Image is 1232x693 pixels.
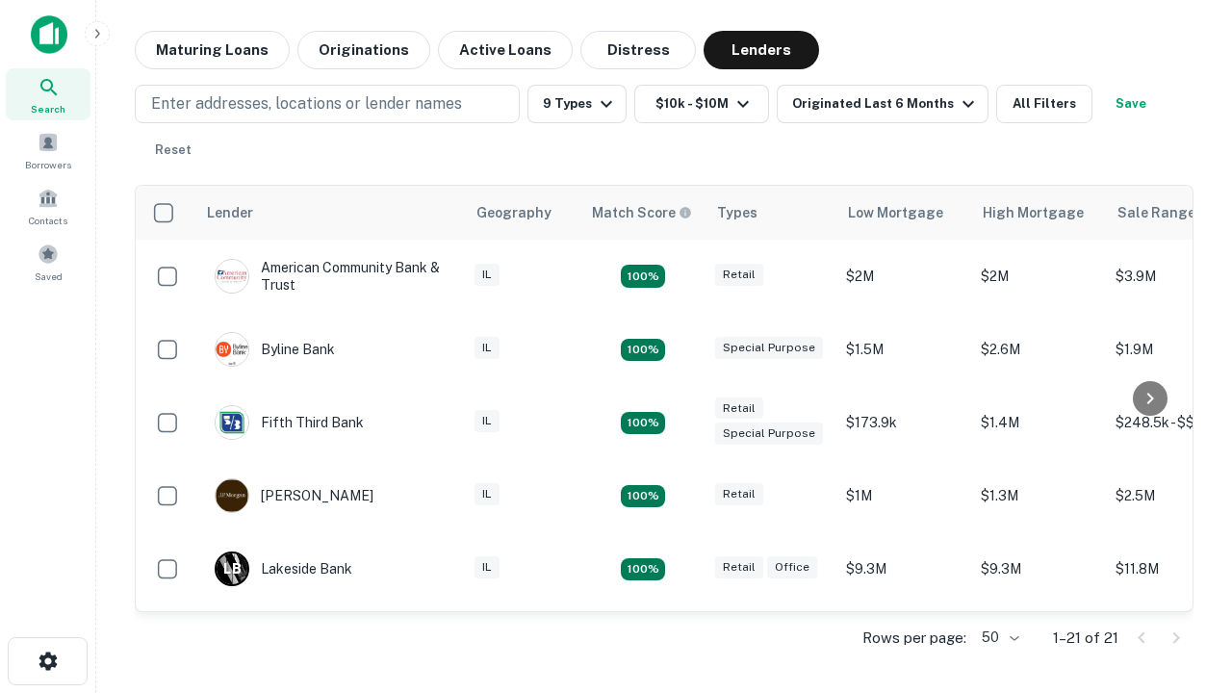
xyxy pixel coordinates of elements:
td: $2M [836,240,971,313]
td: $1.5M [836,313,971,386]
button: Originated Last 6 Months [777,85,988,123]
div: Matching Properties: 3, hasApolloMatch: undefined [621,558,665,581]
div: Matching Properties: 2, hasApolloMatch: undefined [621,265,665,288]
button: Distress [580,31,696,69]
div: Types [717,201,757,224]
button: Enter addresses, locations or lender names [135,85,520,123]
p: L B [223,559,241,579]
button: Reset [142,131,204,169]
td: $9.3M [836,532,971,605]
div: Low Mortgage [848,201,943,224]
div: Byline Bank [215,332,335,367]
a: Contacts [6,180,90,232]
td: $9.3M [971,532,1106,605]
div: Office [767,556,817,578]
td: $2.6M [971,313,1106,386]
td: $1.5M [836,605,971,679]
div: IL [475,264,500,286]
div: Sale Range [1117,201,1195,224]
div: IL [475,410,500,432]
button: Originations [297,31,430,69]
th: Low Mortgage [836,186,971,240]
div: 50 [974,624,1022,652]
h6: Match Score [592,202,688,223]
div: Matching Properties: 3, hasApolloMatch: undefined [621,339,665,362]
div: Retail [715,556,763,578]
iframe: Chat Widget [1136,539,1232,631]
div: American Community Bank & Trust [215,259,446,294]
td: $173.9k [836,386,971,459]
th: Types [706,186,836,240]
div: Lakeside Bank [215,552,352,586]
th: High Mortgage [971,186,1106,240]
span: Search [31,101,65,116]
div: IL [475,556,500,578]
td: $1.4M [971,386,1106,459]
div: High Mortgage [983,201,1084,224]
p: Enter addresses, locations or lender names [151,92,462,115]
div: Retail [715,398,763,420]
span: Contacts [29,213,67,228]
p: Rows per page: [862,627,966,650]
div: Lender [207,201,253,224]
div: Originated Last 6 Months [792,92,980,115]
th: Lender [195,186,465,240]
a: Saved [6,236,90,288]
div: Matching Properties: 2, hasApolloMatch: undefined [621,485,665,508]
img: capitalize-icon.png [31,15,67,54]
td: $1.3M [971,459,1106,532]
a: Search [6,68,90,120]
div: Retail [715,483,763,505]
td: $5.4M [971,605,1106,679]
img: picture [216,406,248,439]
span: Borrowers [25,157,71,172]
a: Borrowers [6,124,90,176]
div: Retail [715,264,763,286]
div: Special Purpose [715,423,823,445]
button: Active Loans [438,31,573,69]
th: Capitalize uses an advanced AI algorithm to match your search with the best lender. The match sco... [580,186,706,240]
img: picture [216,479,248,512]
div: Fifth Third Bank [215,405,364,440]
span: Saved [35,269,63,284]
div: IL [475,483,500,505]
div: [PERSON_NAME] [215,478,373,513]
div: Capitalize uses an advanced AI algorithm to match your search with the best lender. The match sco... [592,202,692,223]
td: $2M [971,240,1106,313]
div: IL [475,337,500,359]
td: $1M [836,459,971,532]
button: $10k - $10M [634,85,769,123]
button: Lenders [704,31,819,69]
p: 1–21 of 21 [1053,627,1118,650]
button: 9 Types [527,85,627,123]
th: Geography [465,186,580,240]
div: Special Purpose [715,337,823,359]
button: All Filters [996,85,1092,123]
img: picture [216,260,248,293]
button: Maturing Loans [135,31,290,69]
button: Save your search to get updates of matches that match your search criteria. [1100,85,1162,123]
div: Matching Properties: 2, hasApolloMatch: undefined [621,412,665,435]
div: Geography [476,201,552,224]
img: picture [216,333,248,366]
